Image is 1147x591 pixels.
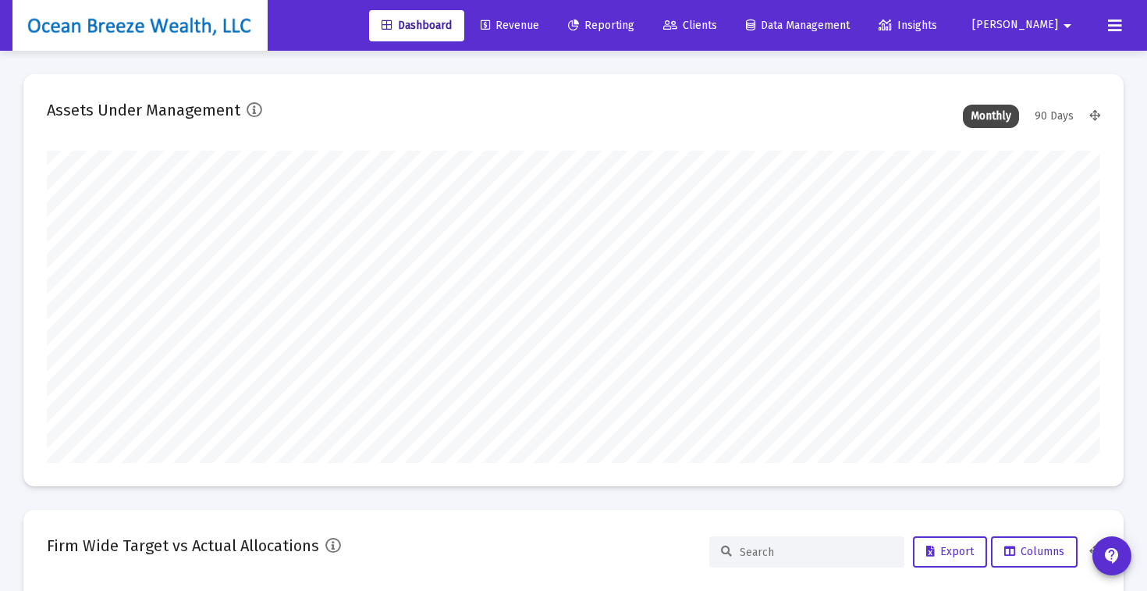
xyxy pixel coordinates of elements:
[1103,546,1121,565] mat-icon: contact_support
[24,10,256,41] img: Dashboard
[568,19,634,32] span: Reporting
[740,546,893,559] input: Search
[1058,10,1077,41] mat-icon: arrow_drop_down
[651,10,730,41] a: Clients
[879,19,937,32] span: Insights
[866,10,950,41] a: Insights
[972,19,1058,32] span: [PERSON_NAME]
[913,536,987,568] button: Export
[556,10,647,41] a: Reporting
[369,10,464,41] a: Dashboard
[963,105,1019,128] div: Monthly
[481,19,539,32] span: Revenue
[663,19,717,32] span: Clients
[991,536,1078,568] button: Columns
[468,10,552,41] a: Revenue
[1027,105,1081,128] div: 90 Days
[1004,545,1064,558] span: Columns
[733,10,862,41] a: Data Management
[47,98,240,123] h2: Assets Under Management
[953,9,1096,41] button: [PERSON_NAME]
[382,19,452,32] span: Dashboard
[746,19,850,32] span: Data Management
[926,545,974,558] span: Export
[47,533,319,558] h2: Firm Wide Target vs Actual Allocations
